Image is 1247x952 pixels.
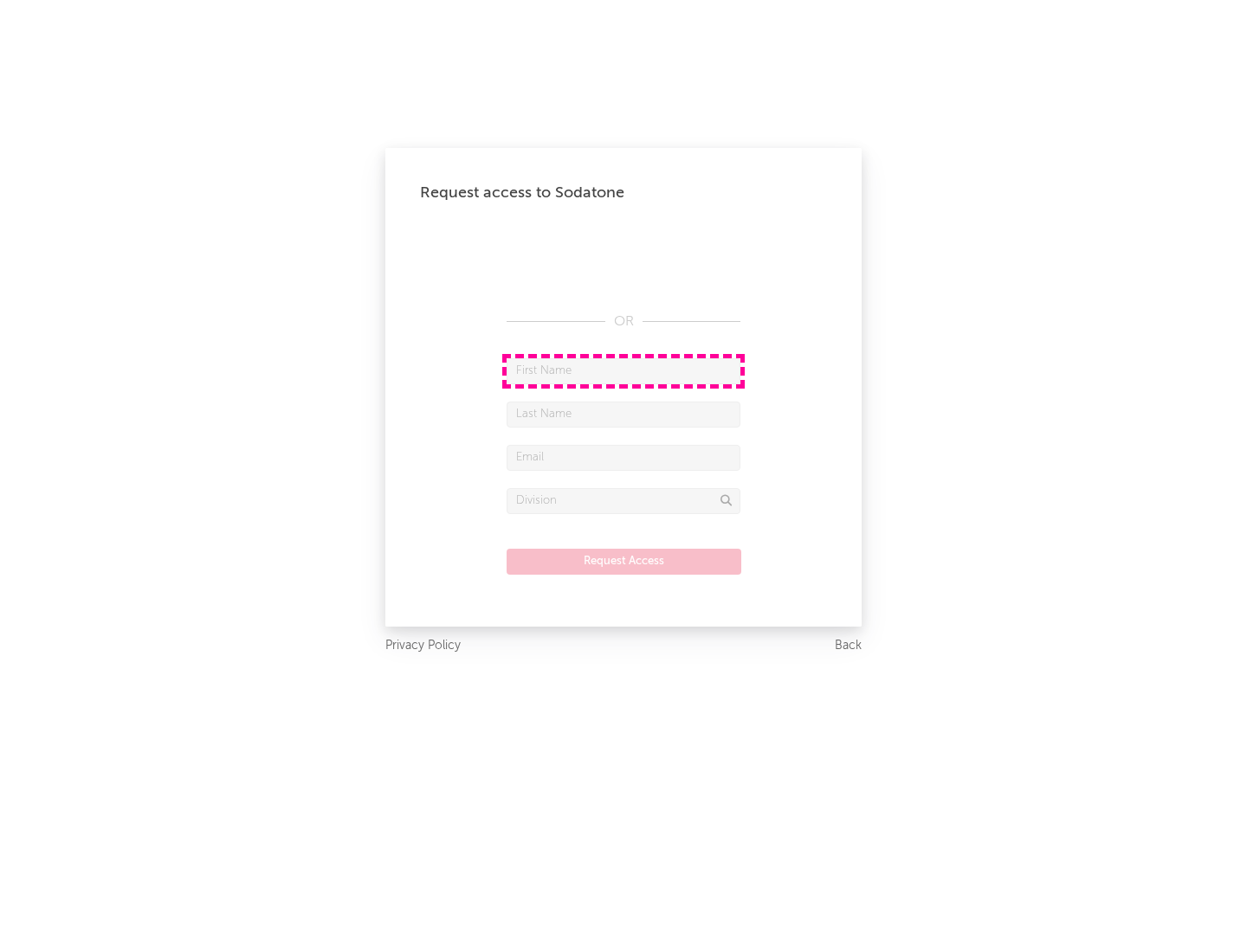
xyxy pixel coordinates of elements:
[507,445,740,471] input: Email
[507,402,740,428] input: Last Name
[507,488,740,514] input: Division
[835,635,862,657] a: Back
[385,635,461,657] a: Privacy Policy
[507,358,740,384] input: First Name
[420,183,827,203] div: Request access to Sodatone
[507,312,740,332] div: OR
[507,549,741,575] button: Request Access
